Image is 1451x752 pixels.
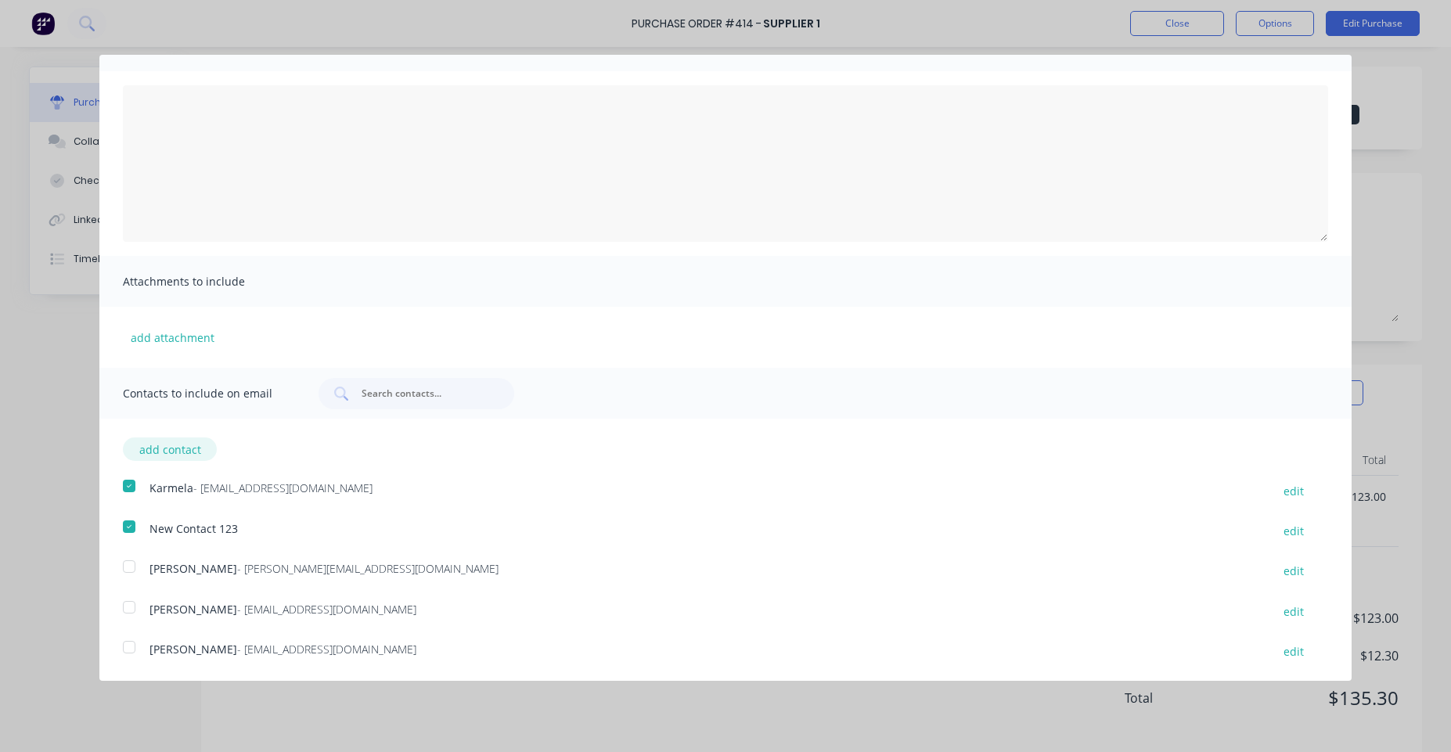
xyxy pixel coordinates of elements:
[123,271,295,293] span: Attachments to include
[123,326,222,349] button: add attachment
[123,437,217,461] button: add contact
[149,521,238,536] span: New Contact 123
[123,383,295,405] span: Contacts to include on email
[149,642,237,657] span: [PERSON_NAME]
[1274,520,1313,542] button: edit
[1274,601,1313,622] button: edit
[149,480,193,495] span: Karmela
[149,602,237,617] span: [PERSON_NAME]
[1274,641,1313,662] button: edit
[360,386,490,401] input: Search contacts...
[1274,560,1313,581] button: edit
[149,561,237,576] span: [PERSON_NAME]
[193,480,373,495] span: - [EMAIL_ADDRESS][DOMAIN_NAME]
[237,602,416,617] span: - [EMAIL_ADDRESS][DOMAIN_NAME]
[1274,480,1313,501] button: edit
[237,642,416,657] span: - [EMAIL_ADDRESS][DOMAIN_NAME]
[237,561,499,576] span: - [PERSON_NAME][EMAIL_ADDRESS][DOMAIN_NAME]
